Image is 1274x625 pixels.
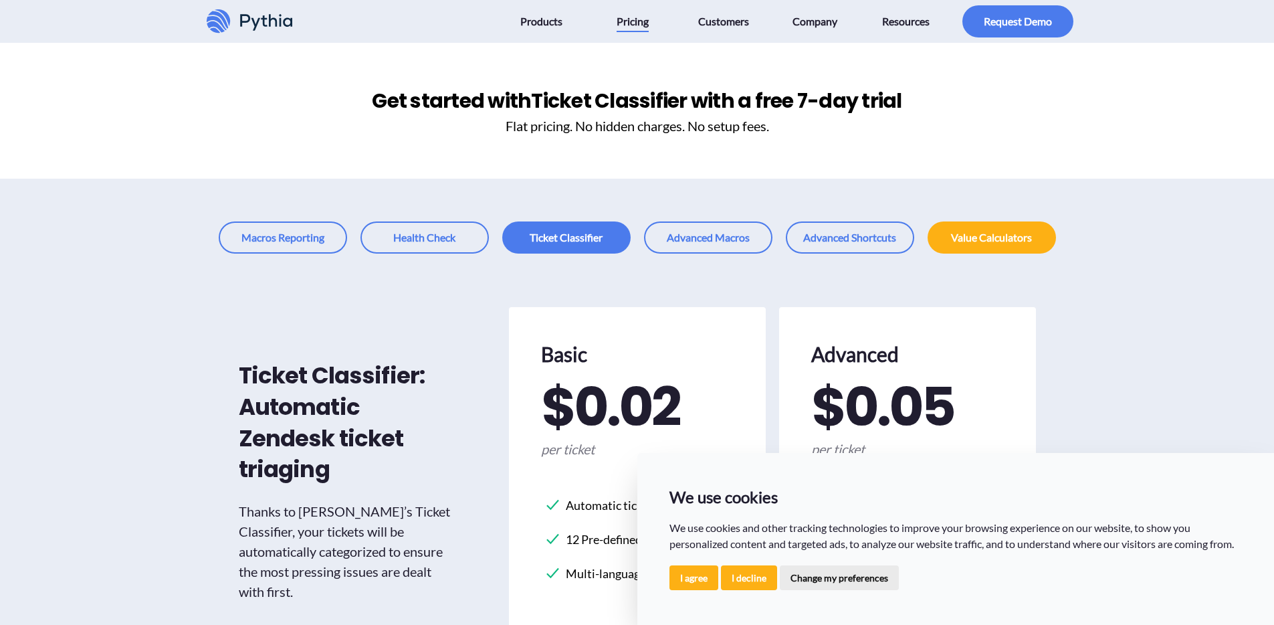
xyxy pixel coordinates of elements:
span: $ 0.05 [811,380,954,434]
p: We use cookies [669,485,1243,509]
span: Products [520,11,562,32]
span: Pricing [617,11,649,32]
h2: Advanced [811,339,1004,369]
button: I decline [721,565,777,590]
span: Company [792,11,837,32]
span: per ticket [811,439,1004,459]
h3: Thanks to [PERSON_NAME]’s Ticket Classifier, your tickets will be automatically categorized to en... [239,501,453,602]
p: We use cookies and other tracking technologies to improve your browsing experience on our website... [669,520,1243,552]
span: Resources [882,11,930,32]
span: per ticket [541,439,734,459]
li: Automatic ticket categorization [544,491,730,520]
button: I agree [669,565,718,590]
span: Customers [698,11,749,32]
h2: Ticket Classifier: Automatic Zendesk ticket triaging [239,360,453,485]
span: $ 0.02 [541,380,679,434]
li: Multi-language support [544,559,730,588]
li: 12 Pre-defined Categories [544,525,730,554]
button: Change my preferences [780,565,899,590]
h2: Basic [541,339,734,369]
